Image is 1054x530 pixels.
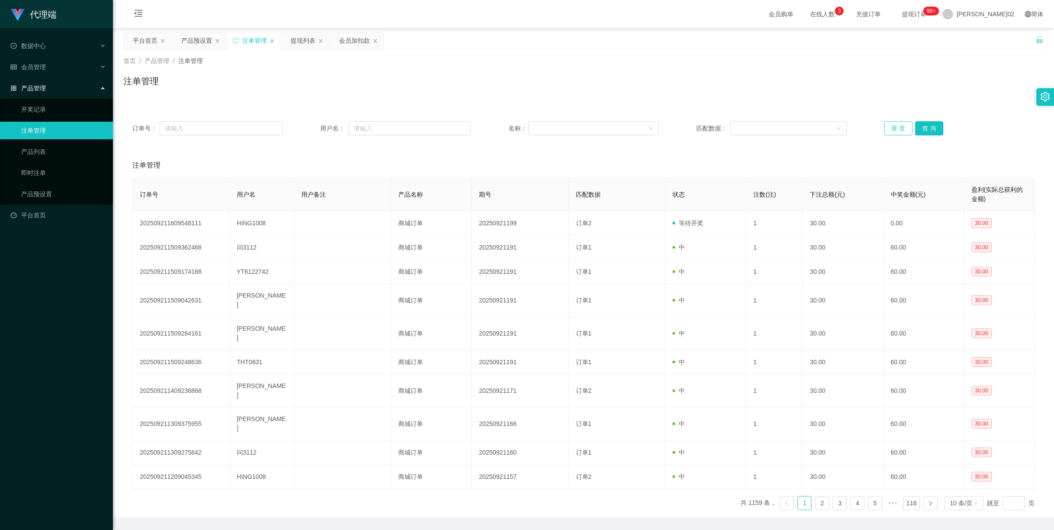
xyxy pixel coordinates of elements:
span: 30.00 [972,448,992,457]
font: 充值订单 [856,11,881,18]
td: YT6122742 [230,260,294,284]
i: 图标： menu-fold [123,0,153,29]
i: 图标： 关闭 [318,38,323,44]
i: 图标： check-circle-o [11,43,17,49]
div: 跳至 页 [987,496,1035,510]
button: 重 置 [884,121,912,135]
span: 盈利(实际总获利的金额) [972,186,1023,202]
font: 中 [679,268,685,275]
span: 订单1 [576,268,592,275]
td: 商城订单 [391,440,472,465]
a: 开奖记录 [21,101,106,118]
i: 图标： 右 [928,501,933,506]
span: 订单1 [576,358,592,366]
span: 30.00 [972,267,992,276]
img: logo.9652507e.png [11,9,25,21]
td: 60.00 [884,465,964,489]
td: 202509211309275842 [133,440,230,465]
td: 1 [746,374,803,407]
i: 图标： 关闭 [160,38,165,44]
i: 图标： 解锁 [1035,36,1043,44]
td: 202509211509284161 [133,317,230,350]
span: 用户名： [320,124,348,133]
td: 30.00 [803,465,883,489]
span: 订单2 [576,387,592,394]
font: 中 [679,449,685,456]
span: 订单1 [576,244,592,251]
font: 等待开奖 [679,220,703,227]
span: 注单管理 [132,160,161,171]
span: 订单号： [132,124,160,133]
td: 202509211609548111 [133,211,230,235]
td: 20250921171 [472,374,569,407]
span: 名称： [508,124,529,133]
td: THT0831 [230,350,294,374]
font: 中 [679,473,685,480]
td: 商城订单 [391,407,472,440]
sup: 3 [835,7,844,15]
span: 订单2 [576,473,592,480]
td: HING1008 [230,211,294,235]
li: 共 1159 条， [740,496,776,510]
i: 图标： table [11,64,17,70]
a: 即时注单 [21,164,106,182]
td: 1 [746,465,803,489]
a: 产品预设置 [21,185,106,203]
td: 30.00 [803,407,883,440]
button: 查 询 [915,121,943,135]
td: 60.00 [884,284,964,317]
span: 注单管理 [178,57,203,64]
a: 产品列表 [21,143,106,160]
span: 30.00 [972,357,992,367]
td: 60.00 [884,374,964,407]
td: 1 [746,235,803,260]
span: 产品管理 [145,57,169,64]
td: 60.00 [884,235,964,260]
td: 商城订单 [391,350,472,374]
td: 20250921191 [472,260,569,284]
td: [PERSON_NAME] [230,407,294,440]
td: 30.00 [803,211,883,235]
td: 202509211509362468 [133,235,230,260]
td: 1 [746,350,803,374]
td: 1 [746,317,803,350]
i: 图标： 同步 [232,37,239,44]
span: 订单1 [576,297,592,304]
font: 简体 [1031,11,1043,18]
span: 首页 [123,57,136,64]
td: [PERSON_NAME] [230,317,294,350]
td: 202509211509248636 [133,350,230,374]
td: 商城订单 [391,465,472,489]
span: 匹配数据 [576,191,601,198]
td: 30.00 [803,235,883,260]
a: 4 [851,496,864,510]
span: 订单1 [576,330,592,337]
input: 请输入 [348,121,471,135]
td: 30.00 [803,350,883,374]
span: 状态 [673,191,685,198]
div: 提现列表 [291,32,315,49]
font: 中 [679,358,685,366]
a: 2 [815,496,829,510]
td: 202509211309375955 [133,407,230,440]
td: 60.00 [884,317,964,350]
span: 用户备注 [301,191,326,198]
font: 中 [679,244,685,251]
td: 20250921191 [472,284,569,317]
font: 中 [679,387,685,394]
li: 向后 5 页 [886,496,900,510]
i: 图标： 向下 [648,126,654,132]
p: 3 [838,7,841,15]
h1: 注单管理 [123,75,159,88]
td: 1 [746,211,803,235]
a: 1 [798,496,811,510]
td: 30.00 [803,284,883,317]
td: 商城订单 [391,284,472,317]
td: 30.00 [803,374,883,407]
li: 5 [868,496,882,510]
span: ••• [886,496,900,510]
font: 中 [679,420,685,427]
td: 商城订单 [391,374,472,407]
